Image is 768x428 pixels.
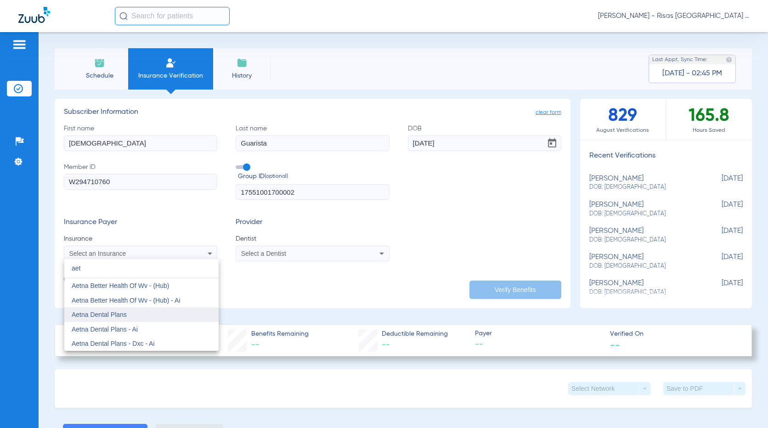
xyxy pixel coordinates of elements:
[72,340,155,347] span: Aetna Dental Plans - Dxc - Ai
[72,297,181,304] span: Aetna Better Health Of Wv - (Hub) - Ai
[64,259,219,278] input: dropdown search
[72,311,127,318] span: Aetna Dental Plans
[722,384,768,428] iframe: Chat Widget
[72,326,138,333] span: Aetna Dental Plans - Ai
[72,282,169,289] span: Aetna Better Health Of Wv - (Hub)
